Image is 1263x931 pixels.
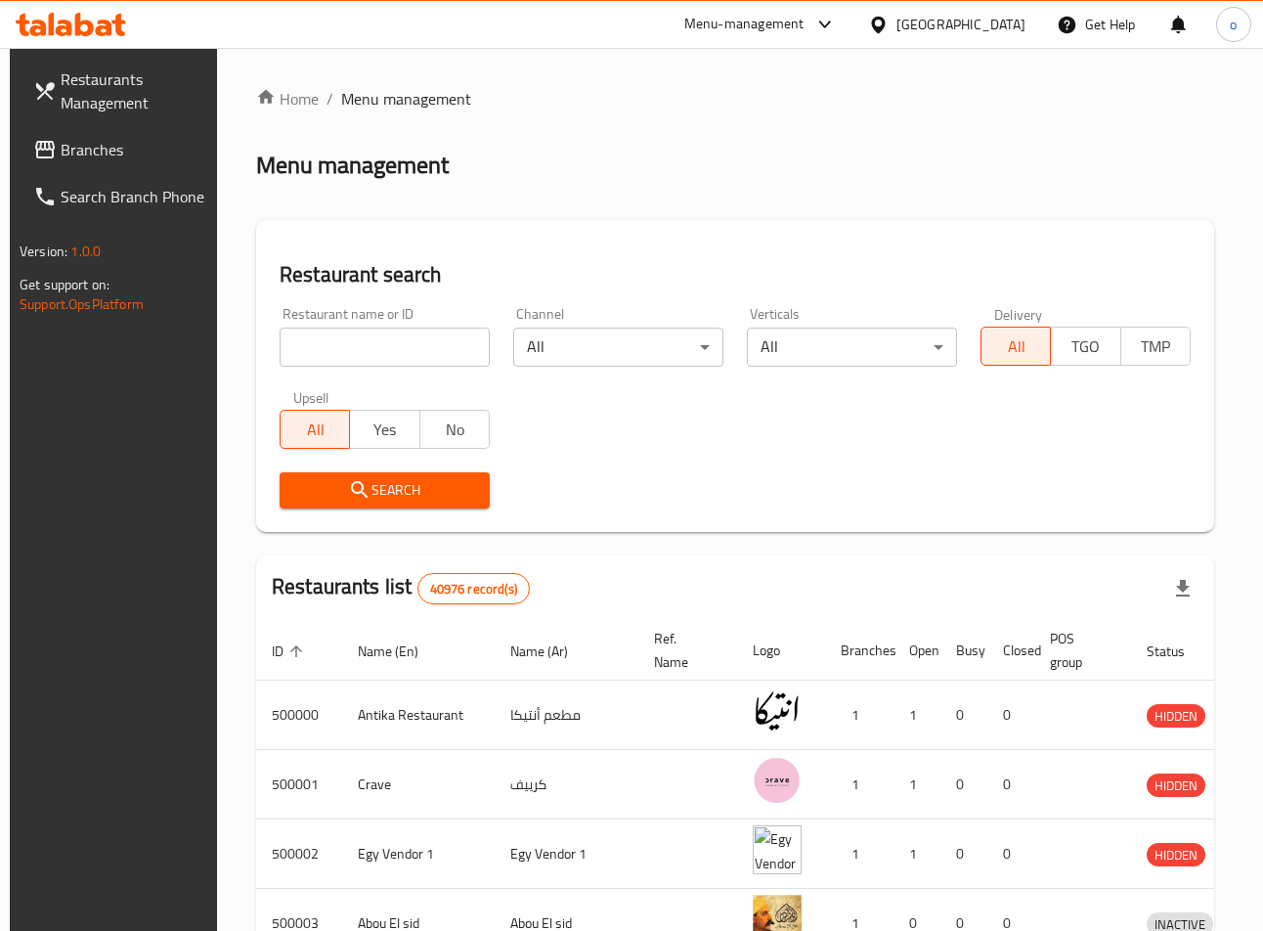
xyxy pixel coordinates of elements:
[280,410,350,449] button: All
[341,87,471,111] span: Menu management
[256,87,319,111] a: Home
[18,56,221,126] a: Restaurants Management
[20,239,67,264] span: Version:
[1147,844,1205,866] span: HIDDEN
[747,328,957,367] div: All
[349,410,419,449] button: Yes
[1147,640,1210,663] span: Status
[896,14,1025,35] div: [GEOGRAPHIC_DATA]
[342,750,495,820] td: Crave
[1059,332,1112,361] span: TGO
[280,328,490,367] input: Search for restaurant name or ID..
[1147,843,1205,866] div: HIDDEN
[1159,565,1206,612] div: Export file
[1120,327,1191,366] button: TMP
[272,572,530,604] h2: Restaurants list
[825,621,893,681] th: Branches
[417,573,530,604] div: Total records count
[20,291,144,317] a: Support.OpsPlatform
[987,621,1034,681] th: Closed
[1230,14,1237,35] span: o
[1050,327,1120,366] button: TGO
[342,681,495,750] td: Antika Restaurant
[256,750,342,820] td: 500001
[980,327,1051,366] button: All
[940,750,987,820] td: 0
[940,820,987,889] td: 0
[940,681,987,750] td: 0
[272,640,309,663] span: ID
[18,126,221,173] a: Branches
[753,825,802,874] img: Egy Vendor 1
[495,750,638,820] td: كرييف
[987,820,1034,889] td: 0
[1050,627,1108,674] span: POS group
[20,272,109,297] span: Get support on:
[256,150,449,181] h2: Menu management
[342,820,495,889] td: Egy Vendor 1
[987,681,1034,750] td: 0
[256,820,342,889] td: 500002
[256,87,1214,111] nav: breadcrumb
[510,640,593,663] span: Name (Ar)
[994,307,1043,321] label: Delivery
[1147,704,1205,728] div: HIDDEN
[358,640,444,663] span: Name (En)
[825,681,893,750] td: 1
[428,416,482,444] span: No
[256,681,342,750] td: 500000
[940,621,987,681] th: Busy
[293,390,329,404] label: Upsell
[288,416,342,444] span: All
[358,416,412,444] span: Yes
[18,173,221,220] a: Search Branch Phone
[893,621,940,681] th: Open
[419,410,490,449] button: No
[654,627,714,674] span: Ref. Name
[1147,705,1205,728] span: HIDDEN
[495,820,638,889] td: Egy Vendor 1
[893,820,940,889] td: 1
[987,750,1034,820] td: 0
[825,750,893,820] td: 1
[737,621,825,681] th: Logo
[513,328,723,367] div: All
[893,750,940,820] td: 1
[295,478,474,503] span: Search
[989,332,1043,361] span: All
[61,138,205,161] span: Branches
[753,687,802,735] img: Antika Restaurant
[418,580,529,598] span: 40976 record(s)
[825,820,893,889] td: 1
[280,472,490,509] button: Search
[753,756,802,805] img: Crave
[893,681,940,750] td: 1
[70,239,101,264] span: 1.0.0
[495,681,638,750] td: مطعم أنتيكا
[61,67,205,114] span: Restaurants Management
[61,185,205,208] span: Search Branch Phone
[1129,332,1183,361] span: TMP
[1147,775,1205,797] span: HIDDEN
[684,13,805,36] div: Menu-management
[327,87,333,111] li: /
[280,260,1191,289] h2: Restaurant search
